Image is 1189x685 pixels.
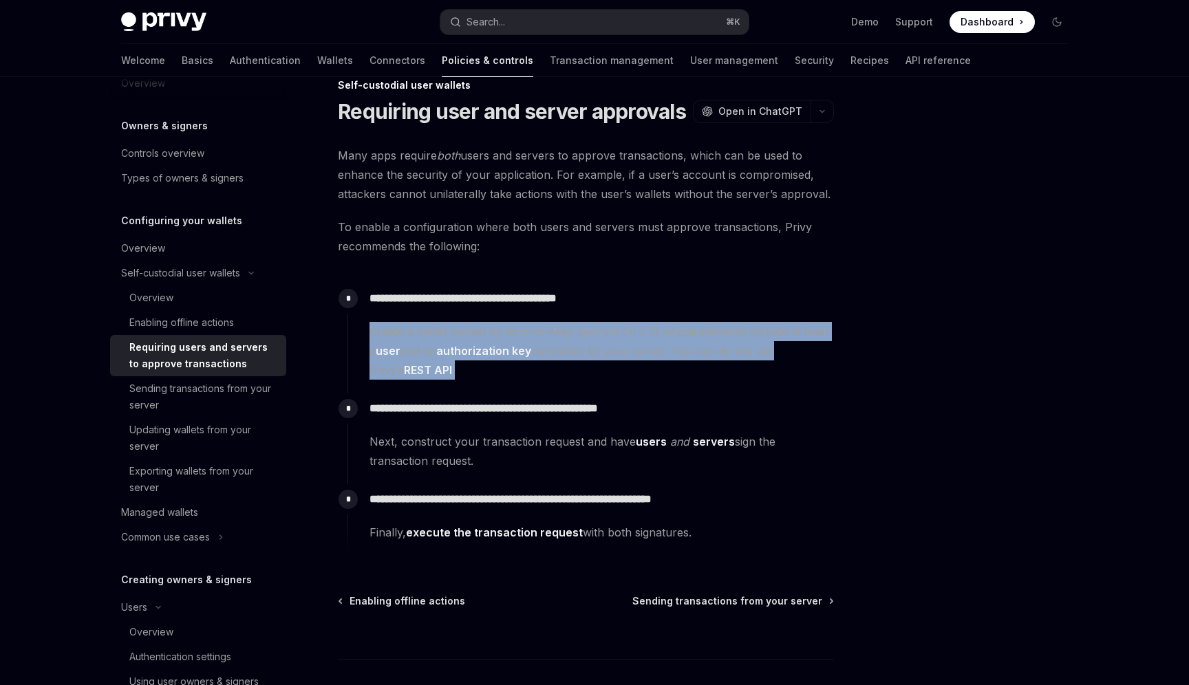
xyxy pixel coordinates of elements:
span: Many apps require users and servers to approve transactions, which can be used to enhance the sec... [338,146,834,204]
a: Welcome [121,44,165,77]
a: Updating wallets from your server [110,417,286,459]
a: User management [690,44,778,77]
a: servers [693,435,735,449]
div: Enabling offline actions [129,314,234,331]
span: Dashboard [961,15,1014,29]
a: Support [895,15,933,29]
div: Authentication settings [129,649,231,665]
div: Requiring users and servers to approve transactions [129,339,278,372]
h5: Configuring your wallets [121,213,242,229]
a: Recipes [850,44,889,77]
a: API reference [906,44,971,77]
a: Authentication settings [110,644,286,669]
div: Overview [121,240,165,257]
div: Sending transactions from your server [129,380,278,413]
a: Managed wallets [110,500,286,525]
div: Common use cases [121,529,210,545]
a: Wallets [317,44,353,77]
button: Search...⌘K [440,10,749,34]
button: Open in ChatGPT [693,100,811,123]
a: Overview [110,620,286,644]
a: Overview [110,236,286,261]
img: dark logo [121,12,206,32]
button: Toggle dark mode [1046,11,1068,33]
a: Controls overview [110,141,286,166]
a: Enabling offline actions [110,310,286,335]
a: users [636,435,667,449]
a: Dashboard [950,11,1035,33]
em: and [670,435,689,448]
h1: Requiring user and server approvals [338,99,686,124]
a: REST API [404,363,452,378]
span: To enable a configuration where both users and servers must approve transactions, Privy recommend... [338,217,834,256]
a: Enabling offline actions [339,594,465,608]
span: Sending transactions from your server [632,594,822,608]
h5: Owners & signers [121,118,208,134]
div: Types of owners & signers [121,170,244,186]
strong: authorization key [436,344,531,358]
a: Requiring users and servers to approve transactions [110,335,286,376]
div: Updating wallets from your server [129,422,278,455]
span: Next, construct your transaction request and have sign the transaction request. [369,432,833,470]
a: Transaction management [550,44,674,77]
strong: user [376,344,400,358]
a: Connectors [369,44,425,77]
div: Overview [129,624,173,640]
a: Policies & controls [442,44,533,77]
em: m-of-k [519,325,555,338]
div: Overview [129,290,173,306]
a: Authentication [230,44,301,77]
a: Demo [851,15,879,29]
em: both [437,149,460,162]
a: Sending transactions from your server [110,376,286,417]
span: ⌘ K [726,17,740,28]
a: Types of owners & signers [110,166,286,191]
span: Finally, with both signatures. [369,523,833,542]
span: Enabling offline actions [350,594,465,608]
div: Controls overview [121,145,204,162]
div: Managed wallets [121,504,198,521]
div: Search... [467,14,505,30]
a: execute the transaction request [406,525,583,540]
div: Self-custodial user wallets [338,78,834,92]
a: Basics [182,44,213,77]
span: Create a wallet owned by an key quorum (m ≥ 2) whose elements include at least a and an controlle... [369,322,833,380]
a: Overview [110,285,286,310]
div: Users [121,599,147,616]
a: Sending transactions from your server [632,594,833,608]
a: Security [795,44,834,77]
span: Open in ChatGPT [718,105,802,118]
h5: Creating owners & signers [121,572,252,588]
div: Exporting wallets from your server [129,463,278,496]
div: Self-custodial user wallets [121,265,240,281]
a: Exporting wallets from your server [110,459,286,500]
